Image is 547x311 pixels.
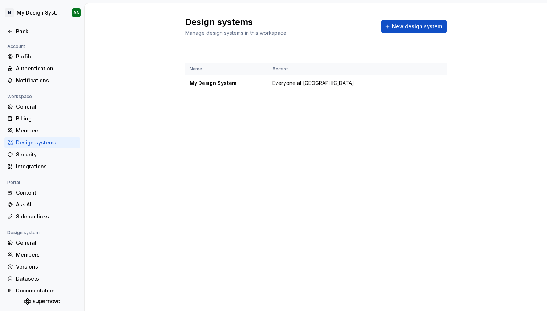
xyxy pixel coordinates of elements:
a: Security [4,149,80,160]
a: Members [4,249,80,261]
a: Billing [4,113,80,124]
div: General [16,239,77,246]
div: My Design System [190,79,264,87]
div: Datasets [16,275,77,282]
div: Sidebar links [16,213,77,220]
svg: Supernova Logo [24,298,60,305]
div: Members [16,251,77,258]
a: Authentication [4,63,80,74]
div: Documentation [16,287,77,294]
a: General [4,237,80,249]
a: Design systems [4,137,80,148]
div: Integrations [16,163,77,170]
th: Name [185,63,268,75]
span: Everyone at [GEOGRAPHIC_DATA] [272,79,354,87]
div: Billing [16,115,77,122]
button: New design system [381,20,447,33]
a: Ask AI [4,199,80,210]
div: Design systems [16,139,77,146]
a: Profile [4,51,80,62]
a: Integrations [4,161,80,172]
a: Documentation [4,285,80,296]
th: Access [268,63,376,75]
a: Notifications [4,75,80,86]
div: Workspace [4,92,35,101]
div: Account [4,42,28,51]
a: Content [4,187,80,199]
div: Portal [4,178,23,187]
a: Datasets [4,273,80,285]
div: Versions [16,263,77,270]
a: Versions [4,261,80,273]
div: Content [16,189,77,196]
div: Profile [16,53,77,60]
a: Members [4,125,80,136]
div: Design system [4,228,42,237]
div: Back [16,28,77,35]
div: Security [16,151,77,158]
div: General [16,103,77,110]
a: Sidebar links [4,211,80,222]
div: Members [16,127,77,134]
div: Ask AI [16,201,77,208]
h2: Design systems [185,16,373,28]
a: Back [4,26,80,37]
span: Manage design systems in this workspace. [185,30,288,36]
a: General [4,101,80,112]
div: Notifications [16,77,77,84]
button: MMy Design SystemAA [1,5,83,21]
div: M [5,8,14,17]
div: My Design System [17,9,63,16]
span: New design system [392,23,442,30]
div: Authentication [16,65,77,72]
div: AA [73,10,79,16]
